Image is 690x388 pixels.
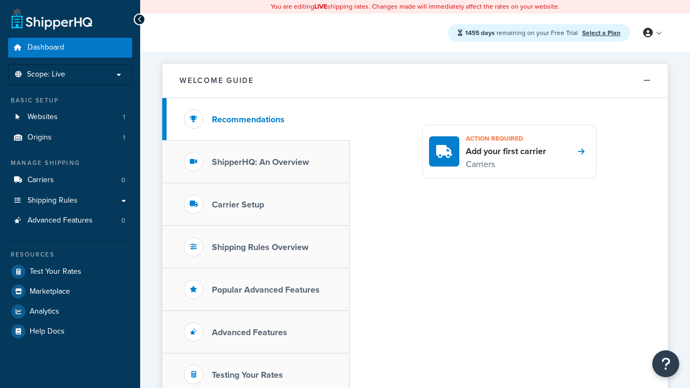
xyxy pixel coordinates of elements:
[212,115,285,124] h3: Recommendations
[180,77,254,85] h2: Welcome Guide
[8,302,132,321] a: Analytics
[8,211,132,231] li: Advanced Features
[314,2,327,11] b: LIVE
[8,107,132,127] a: Websites1
[8,107,132,127] li: Websites
[162,64,668,98] button: Welcome Guide
[212,370,283,380] h3: Testing Your Rates
[8,250,132,259] div: Resources
[8,128,132,148] a: Origins1
[8,191,132,211] a: Shipping Rules
[121,216,125,225] span: 0
[582,28,620,38] a: Select a Plan
[212,328,287,337] h3: Advanced Features
[27,133,52,142] span: Origins
[27,43,64,52] span: Dashboard
[121,176,125,185] span: 0
[8,282,132,301] a: Marketplace
[8,128,132,148] li: Origins
[652,350,679,377] button: Open Resource Center
[212,200,264,210] h3: Carrier Setup
[27,113,58,122] span: Websites
[30,267,81,276] span: Test Your Rates
[212,285,320,295] h3: Popular Advanced Features
[27,176,54,185] span: Carriers
[123,133,125,142] span: 1
[212,242,308,252] h3: Shipping Rules Overview
[30,287,70,296] span: Marketplace
[27,70,65,79] span: Scope: Live
[466,145,546,157] h4: Add your first carrier
[8,170,132,190] a: Carriers0
[8,158,132,168] div: Manage Shipping
[27,196,78,205] span: Shipping Rules
[465,28,495,38] strong: 1455 days
[30,327,65,336] span: Help Docs
[27,216,93,225] span: Advanced Features
[8,262,132,281] a: Test Your Rates
[466,131,546,145] h3: Action required
[466,157,546,171] p: Carriers
[123,113,125,122] span: 1
[8,96,132,105] div: Basic Setup
[30,307,59,316] span: Analytics
[8,170,132,190] li: Carriers
[8,38,132,58] a: Dashboard
[8,211,132,231] a: Advanced Features0
[465,28,579,38] span: remaining on your Free Trial
[212,157,309,167] h3: ShipperHQ: An Overview
[8,322,132,341] a: Help Docs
